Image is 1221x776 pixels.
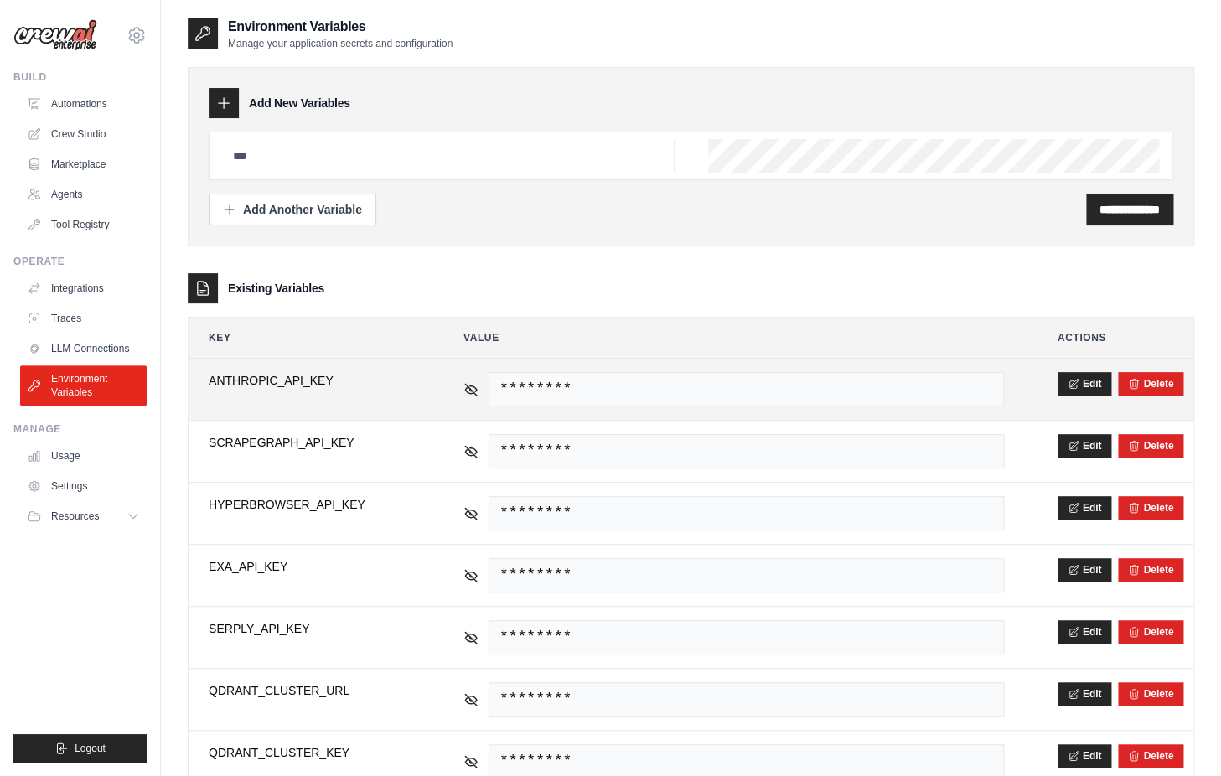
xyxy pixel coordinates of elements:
div: Add Another Variable [223,201,362,218]
button: Logout [13,734,147,763]
div: Operate [13,255,147,268]
button: Add Another Variable [209,194,376,225]
a: Environment Variables [20,365,147,406]
button: Delete [1128,687,1173,701]
a: Traces [20,305,147,332]
span: HYPERBROWSER_API_KEY [209,496,410,513]
img: Logo [13,19,97,51]
span: SERPLY_API_KEY [209,620,410,637]
button: Edit [1058,620,1112,644]
a: Tool Registry [20,211,147,238]
button: Delete [1128,625,1173,639]
button: Delete [1128,439,1173,453]
button: Edit [1058,434,1112,458]
a: Usage [20,442,147,469]
a: Agents [20,181,147,208]
button: Edit [1058,682,1112,706]
a: Integrations [20,275,147,302]
button: Edit [1058,372,1112,396]
span: EXA_API_KEY [209,558,410,575]
button: Delete [1128,563,1173,577]
span: QDRANT_CLUSTER_URL [209,682,410,699]
button: Delete [1128,501,1173,515]
button: Delete [1128,749,1173,763]
h2: Environment Variables [228,17,453,37]
p: Manage your application secrets and configuration [228,37,453,50]
a: LLM Connections [20,335,147,362]
div: Build [13,70,147,84]
span: QDRANT_CLUSTER_KEY [209,744,410,761]
span: ANTHROPIC_API_KEY [209,372,410,389]
button: Edit [1058,744,1112,768]
h3: Existing Variables [228,280,324,297]
th: Key [189,318,430,358]
span: Logout [75,742,106,755]
th: Value [443,318,1024,358]
button: Resources [20,503,147,530]
a: Crew Studio [20,121,147,147]
button: Edit [1058,496,1112,520]
a: Marketplace [20,151,147,178]
span: Resources [51,510,99,523]
th: Actions [1037,318,1194,358]
h3: Add New Variables [249,95,350,111]
div: Manage [13,422,147,436]
a: Settings [20,473,147,499]
button: Delete [1128,377,1173,391]
a: Automations [20,91,147,117]
button: Edit [1058,558,1112,582]
span: SCRAPEGRAPH_API_KEY [209,434,410,451]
